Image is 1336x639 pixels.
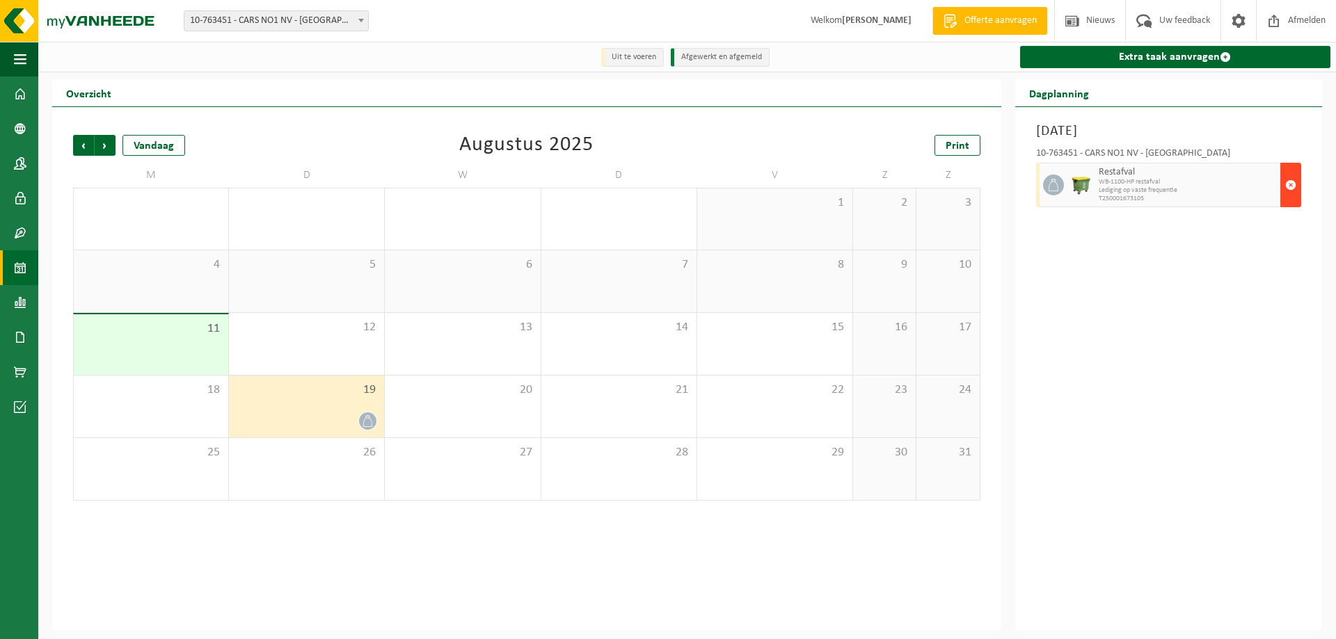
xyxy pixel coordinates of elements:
h2: Overzicht [52,79,125,106]
div: Vandaag [122,135,185,156]
span: 17 [923,320,972,335]
span: 22 [704,382,845,398]
img: WB-1100-HPE-GN-50 [1071,175,1092,195]
span: 19 [236,382,377,398]
span: 7 [548,257,690,273]
span: 9 [860,257,909,273]
h2: Dagplanning [1015,79,1103,106]
span: Volgende [95,135,116,156]
span: 31 [548,195,690,211]
td: Z [916,163,980,188]
a: Extra taak aanvragen [1020,46,1330,68]
span: 31 [923,445,972,460]
span: Lediging op vaste frequentie [1099,186,1277,195]
td: V [697,163,853,188]
td: M [73,163,229,188]
span: 23 [860,382,909,398]
span: 13 [392,320,533,335]
span: 30 [392,195,533,211]
td: Z [853,163,916,188]
span: 4 [81,257,221,273]
span: 14 [548,320,690,335]
div: 10-763451 - CARS NO1 NV - [GEOGRAPHIC_DATA] [1036,149,1301,163]
strong: [PERSON_NAME] [842,15,912,26]
span: 26 [236,445,377,460]
span: 3 [923,195,972,211]
span: 25 [81,445,221,460]
span: Restafval [1099,167,1277,178]
a: Print [935,135,980,156]
span: WB-1100-HP restafval [1099,178,1277,186]
span: 28 [548,445,690,460]
span: 8 [704,257,845,273]
li: Afgewerkt en afgemeld [671,48,770,67]
span: 27 [392,445,533,460]
a: Offerte aanvragen [932,7,1047,35]
span: 12 [236,320,377,335]
span: 21 [548,382,690,398]
div: Augustus 2025 [459,135,594,156]
span: 15 [704,320,845,335]
span: 6 [392,257,533,273]
span: 1 [704,195,845,211]
span: 30 [860,445,909,460]
span: 20 [392,382,533,398]
span: 11 [81,321,221,337]
span: 28 [81,195,221,211]
span: 2 [860,195,909,211]
span: 16 [860,320,909,335]
span: 24 [923,382,972,398]
td: W [385,163,541,188]
span: 10-763451 - CARS NO1 NV - ROESELARE [184,10,369,31]
span: 5 [236,257,377,273]
span: 29 [704,445,845,460]
span: T250001673105 [1099,195,1277,203]
span: 29 [236,195,377,211]
span: Offerte aanvragen [961,14,1040,28]
td: D [541,163,697,188]
h3: [DATE] [1036,121,1301,142]
span: 10-763451 - CARS NO1 NV - ROESELARE [184,11,368,31]
li: Uit te voeren [601,48,664,67]
span: 18 [81,382,221,398]
span: Vorige [73,135,94,156]
span: Print [946,140,969,152]
span: 10 [923,257,972,273]
td: D [229,163,385,188]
